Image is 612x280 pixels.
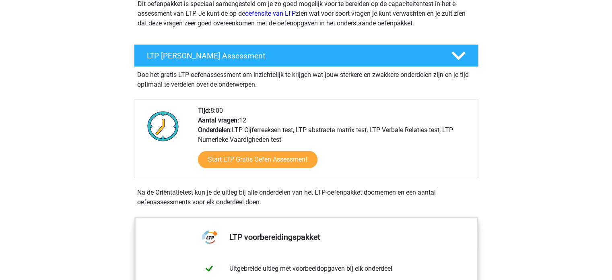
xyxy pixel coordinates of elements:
b: Aantal vragen: [198,116,239,124]
b: Tijd: [198,107,210,114]
div: Doe het gratis LTP oefenassessment om inzichtelijk te krijgen wat jouw sterkere en zwakkere onder... [134,67,478,89]
a: Start LTP Gratis Oefen Assessment [198,151,317,168]
b: Onderdelen: [198,126,232,134]
img: Klok [143,106,183,146]
a: oefensite van LTP [245,10,296,17]
div: Na de Oriëntatietest kun je de uitleg bij alle onderdelen van het LTP-oefenpakket doornemen en ee... [134,188,478,207]
h4: LTP [PERSON_NAME] Assessment [147,51,438,60]
div: 8:00 12 LTP Cijferreeksen test, LTP abstracte matrix test, LTP Verbale Relaties test, LTP Numerie... [192,106,478,178]
a: LTP [PERSON_NAME] Assessment [131,44,482,67]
